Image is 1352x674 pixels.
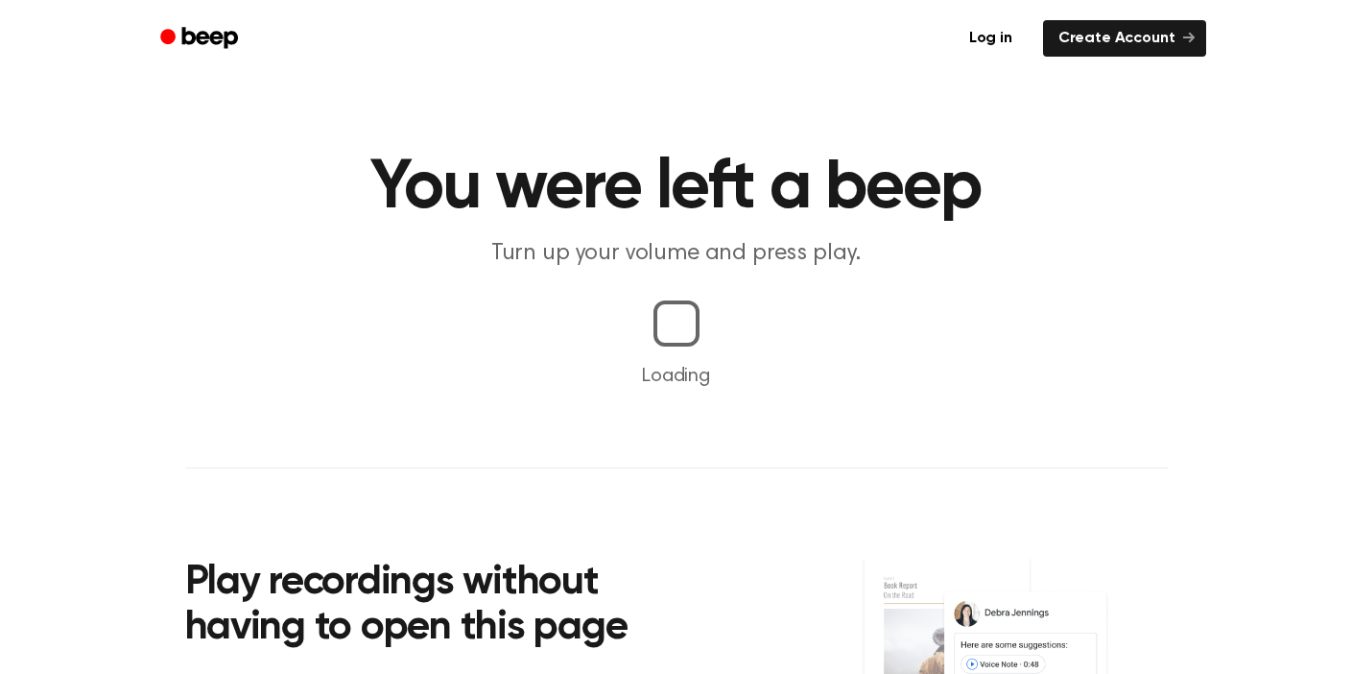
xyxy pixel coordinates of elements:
a: Log in [950,16,1032,60]
p: Loading [23,362,1329,391]
h2: Play recordings without having to open this page [185,561,702,652]
p: Turn up your volume and press play. [308,238,1045,270]
a: Beep [147,20,255,58]
a: Create Account [1043,20,1206,57]
h1: You were left a beep [185,154,1168,223]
